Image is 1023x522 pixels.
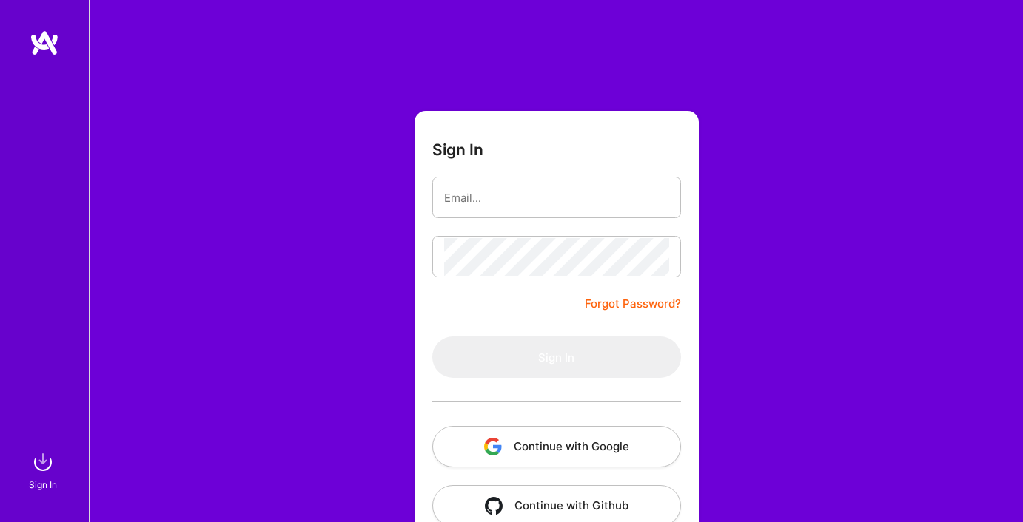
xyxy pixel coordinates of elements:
a: Forgot Password? [585,295,681,313]
div: Sign In [29,477,57,492]
h3: Sign In [432,140,483,159]
img: icon [484,438,502,455]
img: logo [30,30,59,56]
a: sign inSign In [31,447,58,492]
img: sign in [28,447,58,477]
button: Sign In [432,336,681,378]
img: icon [485,497,503,515]
button: Continue with Google [432,426,681,467]
input: Email... [444,179,669,217]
